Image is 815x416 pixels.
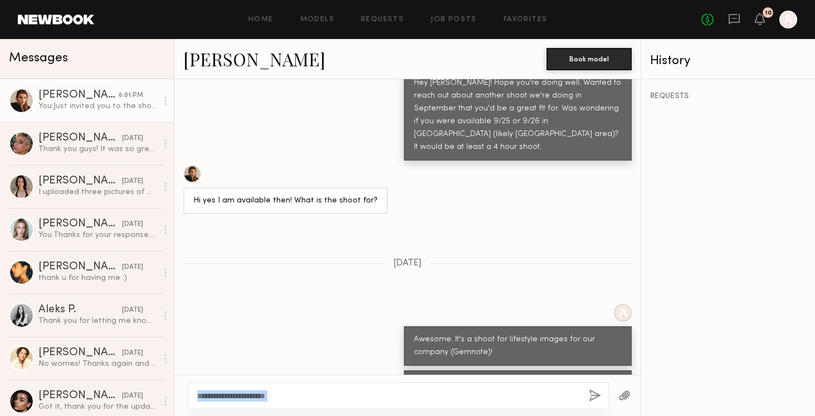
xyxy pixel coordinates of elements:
a: Favorites [504,16,548,23]
div: [DATE] [122,305,143,316]
a: Book model [546,54,632,63]
div: I uploaded three pictures of me on my profile of recent pictures with my current hair. Let me kno... [38,187,157,197]
div: [DATE] [122,133,143,144]
a: Job Posts [431,16,477,23]
a: A [779,11,797,28]
div: Awesome. It's a shoot for lifestyle images for our company (Gemnote)! [414,333,622,359]
div: [PERSON_NAME] [38,390,122,402]
div: [PERSON_NAME] [38,219,122,230]
div: Hi yes I am available then! What is the shoot for? [193,195,378,207]
a: [PERSON_NAME] [183,47,325,71]
div: Got it, thank you for the update [38,402,157,412]
div: 6:01 PM [119,90,143,101]
a: Models [300,16,334,23]
div: Aleks P. [38,304,122,316]
div: thank u for having me :) [38,273,157,283]
button: Book model [546,48,632,70]
span: Messages [9,52,68,65]
div: Thank you for letting me know! Have a great shoot :) [38,316,157,326]
div: [PERSON_NAME] [38,90,119,101]
div: [DATE] [122,219,143,230]
span: [DATE] [393,259,422,268]
div: Hey [PERSON_NAME]! Hope you're doing well. Wanted to reach out about another shoot we're doing in... [414,77,622,154]
div: [DATE] [122,391,143,402]
a: Home [248,16,274,23]
div: [DATE] [122,262,143,273]
div: [PERSON_NAME] [38,176,122,187]
div: You: Thanks for your response. That day is set for us, but I'll lyk if/when there's another oppor... [38,230,157,240]
div: You: Just invited you to the shoot listing. Let me know if you have any questions! [38,101,157,112]
div: Thank you guys! It was so great working with you:) [38,144,157,154]
div: History [650,55,806,67]
div: [DATE] [122,348,143,359]
div: No worries! Thanks again and have an awesome shoot :) [38,359,157,369]
div: [PERSON_NAME] [38,133,122,144]
div: [PERSON_NAME] [38,262,122,273]
div: [PERSON_NAME] [38,347,122,359]
div: REQUESTS [650,93,806,100]
div: [DATE] [122,176,143,187]
a: Requests [361,16,404,23]
div: 10 [765,10,772,16]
